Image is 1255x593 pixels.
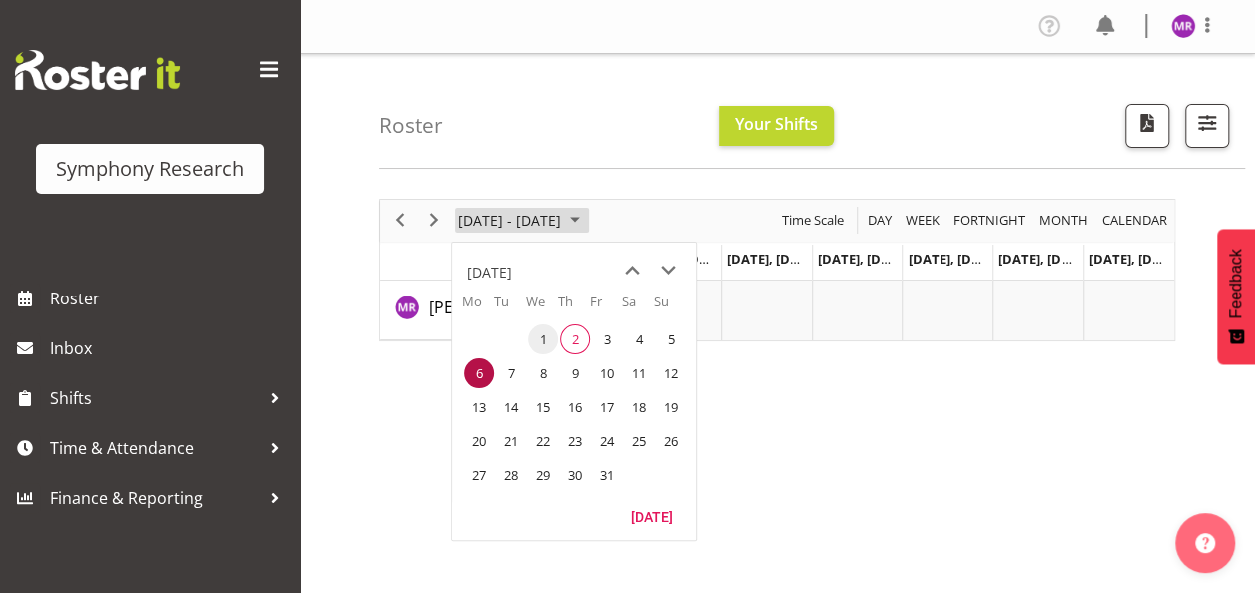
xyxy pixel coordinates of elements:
[496,392,526,422] span: Tuesday, October 14, 2025
[650,253,686,289] button: next month
[624,426,654,456] span: Saturday, October 25, 2025
[1185,104,1229,148] button: Filter Shifts
[1036,208,1092,233] button: Timeline Month
[656,324,686,354] span: Sunday, October 5, 2025
[624,358,654,388] span: Saturday, October 11, 2025
[528,426,558,456] span: Wednesday, October 22, 2025
[56,154,244,184] div: Symphony Research
[903,208,943,233] button: Timeline Week
[539,281,1174,340] table: Timeline Week of October 6, 2025
[464,358,494,388] span: Monday, October 6, 2025
[735,113,818,135] span: Your Shifts
[496,460,526,490] span: Tuesday, October 28, 2025
[1037,208,1090,233] span: Month
[379,114,443,137] h4: Roster
[462,356,494,390] td: Monday, October 6, 2025
[387,208,414,233] button: Previous
[421,208,448,233] button: Next
[560,358,590,388] span: Thursday, October 9, 2025
[618,502,686,530] button: Today
[592,358,622,388] span: Friday, October 10, 2025
[624,324,654,354] span: Saturday, October 4, 2025
[496,358,526,388] span: Tuesday, October 7, 2025
[429,296,553,319] a: [PERSON_NAME]
[1099,208,1171,233] button: Month
[50,433,260,463] span: Time & Attendance
[908,250,998,268] span: [DATE], [DATE]
[654,293,686,322] th: Su
[50,383,260,413] span: Shifts
[417,200,451,242] div: next period
[558,293,590,322] th: Th
[464,460,494,490] span: Monday, October 27, 2025
[622,293,654,322] th: Sa
[15,50,180,90] img: Rosterit website logo
[429,296,553,318] span: [PERSON_NAME]
[455,208,589,233] button: October 2025
[1089,250,1180,268] span: [DATE], [DATE]
[656,392,686,422] span: Sunday, October 19, 2025
[379,199,1175,341] div: Timeline Week of October 6, 2025
[528,460,558,490] span: Wednesday, October 29, 2025
[727,250,818,268] span: [DATE], [DATE]
[50,284,290,313] span: Roster
[1195,533,1215,553] img: help-xxl-2.png
[656,358,686,388] span: Sunday, October 12, 2025
[456,208,563,233] span: [DATE] - [DATE]
[383,200,417,242] div: previous period
[779,208,848,233] button: Time Scale
[526,293,558,322] th: We
[592,392,622,422] span: Friday, October 17, 2025
[590,293,622,322] th: Fr
[951,208,1027,233] span: Fortnight
[592,460,622,490] span: Friday, October 31, 2025
[50,483,260,513] span: Finance & Reporting
[1227,249,1245,318] span: Feedback
[451,200,592,242] div: October 06 - 12, 2025
[1217,229,1255,364] button: Feedback - Show survey
[464,426,494,456] span: Monday, October 20, 2025
[528,324,558,354] span: Wednesday, October 1, 2025
[462,293,494,322] th: Mo
[560,426,590,456] span: Thursday, October 23, 2025
[719,106,834,146] button: Your Shifts
[1100,208,1169,233] span: calendar
[592,426,622,456] span: Friday, October 24, 2025
[560,324,590,354] span: Thursday, October 2, 2025
[380,281,539,340] td: Minu Rana resource
[998,250,1089,268] span: [DATE], [DATE]
[1171,14,1195,38] img: minu-rana11870.jpg
[528,358,558,388] span: Wednesday, October 8, 2025
[560,392,590,422] span: Thursday, October 16, 2025
[865,208,896,233] button: Timeline Day
[614,253,650,289] button: previous month
[50,333,290,363] span: Inbox
[1125,104,1169,148] button: Download a PDF of the roster according to the set date range.
[496,426,526,456] span: Tuesday, October 21, 2025
[780,208,846,233] span: Time Scale
[464,392,494,422] span: Monday, October 13, 2025
[950,208,1029,233] button: Fortnight
[494,293,526,322] th: Tu
[624,392,654,422] span: Saturday, October 18, 2025
[592,324,622,354] span: Friday, October 3, 2025
[656,426,686,456] span: Sunday, October 26, 2025
[904,208,941,233] span: Week
[866,208,894,233] span: Day
[467,253,512,293] div: title
[818,250,909,268] span: [DATE], [DATE]
[560,460,590,490] span: Thursday, October 30, 2025
[528,392,558,422] span: Wednesday, October 15, 2025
